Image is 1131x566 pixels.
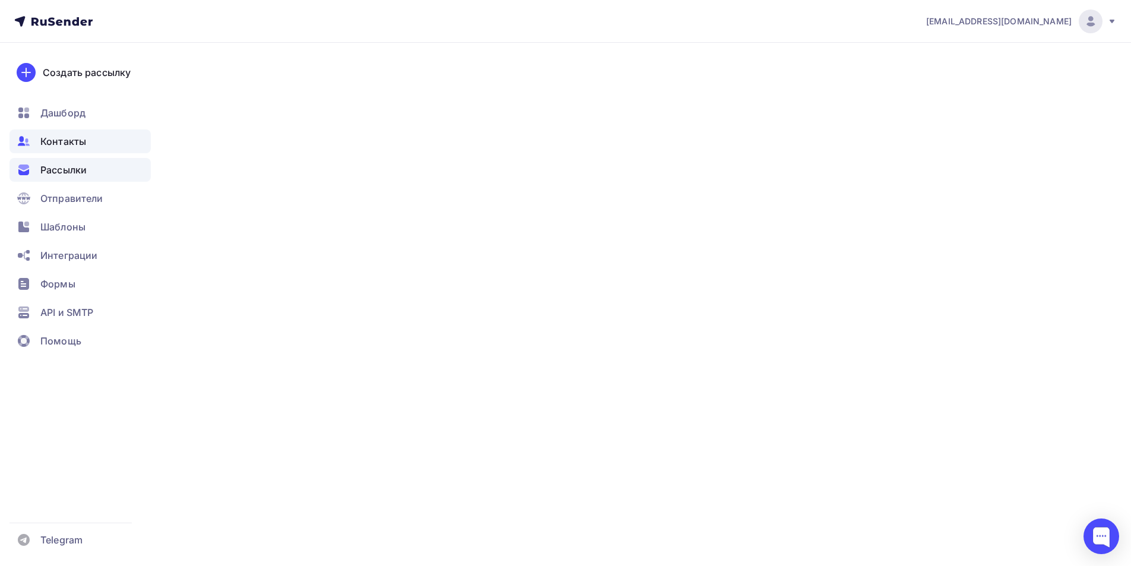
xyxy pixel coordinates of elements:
span: Шаблоны [40,220,85,234]
a: [EMAIL_ADDRESS][DOMAIN_NAME] [926,10,1117,33]
a: Контакты [9,129,151,153]
span: Telegram [40,533,83,547]
span: Помощь [40,334,81,348]
span: Дашборд [40,106,85,120]
a: Формы [9,272,151,296]
div: Создать рассылку [43,65,131,80]
span: [EMAIL_ADDRESS][DOMAIN_NAME] [926,15,1072,27]
a: Рассылки [9,158,151,182]
span: Отправители [40,191,103,205]
span: Контакты [40,134,86,148]
span: Рассылки [40,163,87,177]
span: API и SMTP [40,305,93,320]
a: Шаблоны [9,215,151,239]
span: Формы [40,277,75,291]
span: Интеграции [40,248,97,263]
a: Дашборд [9,101,151,125]
a: Отправители [9,186,151,210]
